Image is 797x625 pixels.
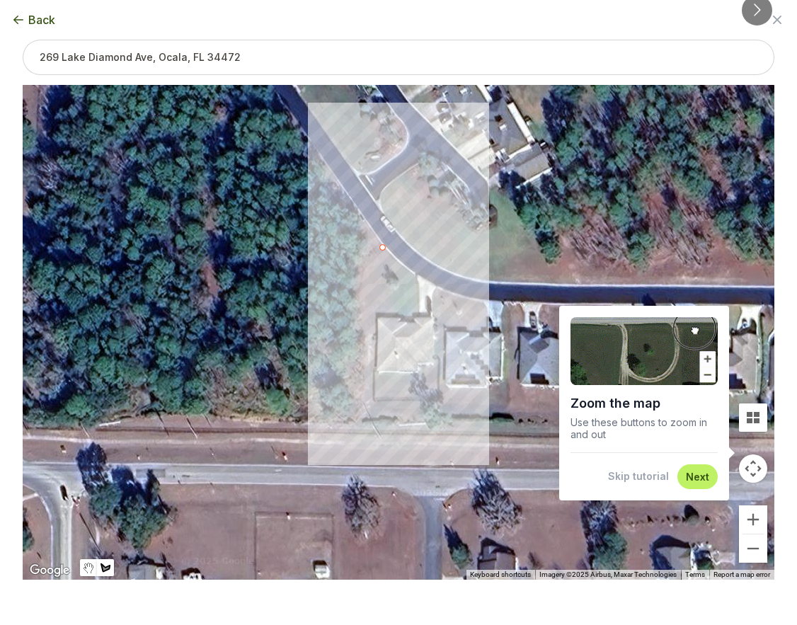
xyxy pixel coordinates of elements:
[570,317,718,385] img: Demo of zooming into a lawn area
[539,570,677,578] span: Imagery ©2025 Airbus, Maxar Technologies
[685,570,705,578] a: Terms (opens in new tab)
[26,561,73,580] a: Open this area in Google Maps (opens a new window)
[11,11,55,28] button: Back
[739,403,767,432] button: Tilt map
[608,469,669,483] button: Skip tutorial
[713,570,770,578] a: Report a map error
[26,561,73,580] img: Google
[739,454,767,483] button: Map camera controls
[570,416,718,441] p: Use these buttons to zoom in and out
[97,559,114,576] button: Draw a shape
[23,40,774,75] input: 269 Lake Diamond Ave, Ocala, FL 34472
[686,470,709,483] button: Next
[80,559,97,576] button: Stop drawing
[28,11,55,28] span: Back
[470,570,531,580] button: Keyboard shortcuts
[570,391,718,416] h1: Zoom the map
[739,534,767,563] button: Zoom out
[739,505,767,534] button: Zoom in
